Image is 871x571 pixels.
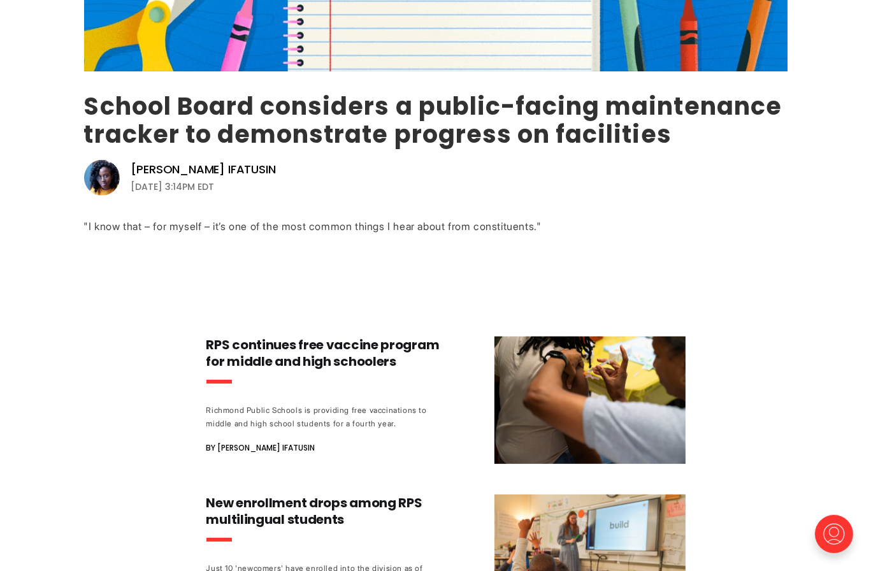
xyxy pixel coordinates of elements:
[206,336,443,370] h3: RPS continues free vaccine program for middle and high schoolers
[494,336,686,464] img: RPS continues free vaccine program for middle and high schoolers
[804,509,871,571] iframe: portal-trigger
[206,403,443,430] div: Richmond Public Schools is providing free vaccinations to middle and high school students for a f...
[206,440,315,456] span: By [PERSON_NAME] Ifatusin
[84,160,120,196] img: Victoria A. Ifatusin
[84,220,788,233] div: "I know that – for myself – it’s one of the most common things I hear about from constituents."
[131,179,214,194] time: [DATE] 3:14PM EDT
[84,89,782,151] a: School Board considers a public-facing maintenance tracker to demonstrate progress on facilities
[131,162,276,177] a: [PERSON_NAME] Ifatusin
[206,495,443,528] h3: New enrollment drops among RPS multilingual students
[206,336,686,464] a: RPS continues free vaccine program for middle and high schoolers Richmond Public Schools is provi...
